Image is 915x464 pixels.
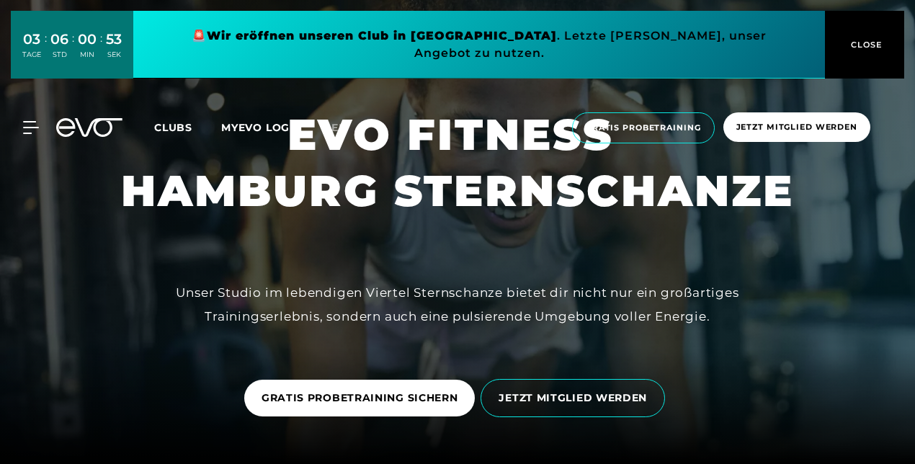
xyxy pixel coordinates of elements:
a: en [331,120,365,136]
a: Jetzt Mitglied werden [719,112,875,143]
a: Clubs [154,120,221,134]
div: SEK [106,50,122,60]
a: Gratis Probetraining [568,112,719,143]
div: : [72,30,74,68]
a: MYEVO LOGIN [221,121,303,134]
span: GRATIS PROBETRAINING SICHERN [262,391,458,406]
span: Jetzt Mitglied werden [736,121,857,133]
div: : [45,30,47,68]
span: CLOSE [847,38,883,51]
div: : [100,30,102,68]
div: 03 [22,29,41,50]
a: GRATIS PROBETRAINING SICHERN [244,369,481,427]
div: STD [50,50,68,60]
div: 53 [106,29,122,50]
a: JETZT MITGLIED WERDEN [481,368,671,428]
div: 06 [50,29,68,50]
div: MIN [78,50,97,60]
button: CLOSE [825,11,904,79]
span: Gratis Probetraining [586,122,701,134]
span: en [331,121,347,134]
span: Clubs [154,121,192,134]
span: JETZT MITGLIED WERDEN [499,391,647,406]
div: Unser Studio im lebendigen Viertel Sternschanze bietet dir nicht nur ein großartiges Trainingserl... [133,281,782,328]
div: 00 [78,29,97,50]
div: TAGE [22,50,41,60]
